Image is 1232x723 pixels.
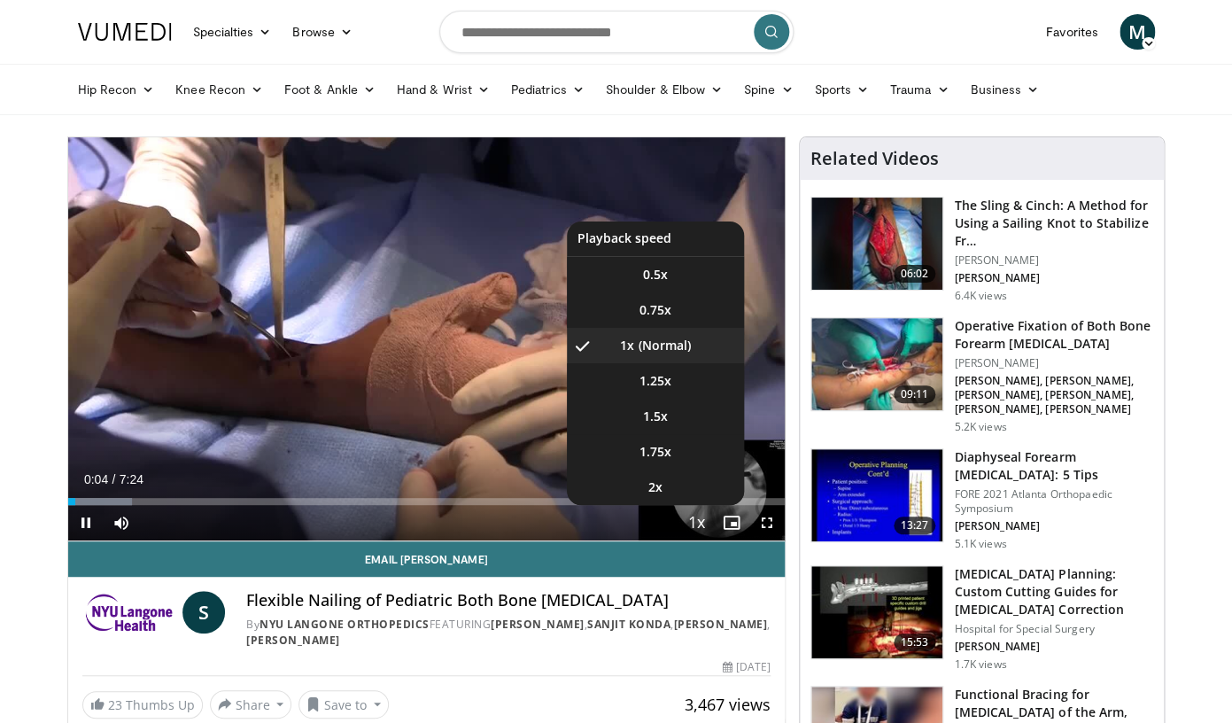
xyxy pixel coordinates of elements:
[811,449,942,541] img: 181f810e-e302-4326-8cf4-6288db1a84a7.150x105_q85_crop-smart_upscale.jpg
[260,617,430,632] a: NYU Langone Orthopedics
[811,566,942,658] img: ef1ff9dc-8cab-41d4-8071-6836865bb527.150x105_q85_crop-smart_upscale.jpg
[954,374,1153,416] p: [PERSON_NAME], [PERSON_NAME], [PERSON_NAME], [PERSON_NAME], [PERSON_NAME], [PERSON_NAME]
[954,253,1153,268] p: [PERSON_NAME]
[954,565,1153,618] h3: [MEDICAL_DATA] Planning: Custom Cutting Guides for [MEDICAL_DATA] Correction
[954,657,1006,672] p: 1.7K views
[68,505,104,540] button: Pause
[439,11,794,53] input: Search topics, interventions
[82,691,203,719] a: 23 Thumbs Up
[643,266,668,284] span: 0.5x
[810,565,1153,672] a: 15:53 [MEDICAL_DATA] Planning: Custom Cutting Guides for [MEDICAL_DATA] Correction Hospital for S...
[246,591,771,610] h4: Flexible Nailing of Pediatric Both Bone [MEDICAL_DATA]
[678,505,714,540] button: Playback Rate
[1120,14,1155,50] a: M
[587,617,670,632] a: Sanjit Konda
[810,448,1153,551] a: 13:27 Diaphyseal Forearm [MEDICAL_DATA]: 5 Tips FORE 2021 Atlanta Orthopaedic Symposium [PERSON_N...
[894,634,936,651] span: 15:53
[120,472,143,486] span: 7:24
[954,271,1153,285] p: [PERSON_NAME]
[165,72,274,107] a: Knee Recon
[673,617,767,632] a: [PERSON_NAME]
[894,265,936,283] span: 06:02
[648,478,662,496] span: 2x
[68,541,786,577] a: Email [PERSON_NAME]
[733,72,803,107] a: Spine
[954,640,1153,654] p: [PERSON_NAME]
[749,505,785,540] button: Fullscreen
[639,301,671,319] span: 0.75x
[595,72,733,107] a: Shoulder & Elbow
[811,318,942,410] img: 7d404c1d-e45c-4eef-a528-7844dcf56ac7.150x105_q85_crop-smart_upscale.jpg
[643,408,668,425] span: 1.5x
[182,591,225,634] a: S
[500,72,595,107] a: Pediatrics
[78,23,172,41] img: VuMedi Logo
[620,337,634,354] span: 1x
[68,498,786,505] div: Progress Bar
[491,617,585,632] a: [PERSON_NAME]
[274,72,386,107] a: Foot & Ankle
[954,537,1006,551] p: 5.1K views
[954,448,1153,484] h3: Diaphyseal Forearm [MEDICAL_DATA]: 5 Tips
[104,505,139,540] button: Mute
[298,690,389,719] button: Save to
[68,137,786,541] video-js: Video Player
[282,14,363,50] a: Browse
[810,148,938,169] h4: Related Videos
[954,519,1153,533] p: [PERSON_NAME]
[954,317,1153,353] h3: Operative Fixation of Both Bone Forearm [MEDICAL_DATA]
[386,72,500,107] a: Hand & Wrist
[182,14,283,50] a: Specialties
[723,659,771,675] div: [DATE]
[1035,14,1109,50] a: Favorites
[811,198,942,290] img: 7469cecb-783c-4225-a461-0115b718ad32.150x105_q85_crop-smart_upscale.jpg
[954,356,1153,370] p: [PERSON_NAME]
[82,591,175,634] img: NYU Langone Orthopedics
[112,472,116,486] span: /
[639,372,671,390] span: 1.25x
[954,420,1006,434] p: 5.2K views
[108,696,122,713] span: 23
[84,472,108,486] span: 0:04
[954,197,1153,250] h3: The Sling & Cinch: A Method for Using a Sailing Knot to Stabilize Fr…
[954,487,1153,516] p: FORE 2021 Atlanta Orthopaedic Symposium
[894,517,936,534] span: 13:27
[894,385,936,403] span: 09:11
[246,633,340,648] a: [PERSON_NAME]
[685,694,771,715] span: 3,467 views
[954,289,1006,303] p: 6.4K views
[210,690,292,719] button: Share
[954,622,1153,636] p: Hospital for Special Surgery
[959,72,1050,107] a: Business
[879,72,960,107] a: Trauma
[803,72,879,107] a: Sports
[714,505,749,540] button: Enable picture-in-picture mode
[246,617,771,649] div: By FEATURING , , ,
[639,443,671,461] span: 1.75x
[810,197,1153,303] a: 06:02 The Sling & Cinch: A Method for Using a Sailing Knot to Stabilize Fr… [PERSON_NAME] [PERSON...
[810,317,1153,434] a: 09:11 Operative Fixation of Both Bone Forearm [MEDICAL_DATA] [PERSON_NAME] [PERSON_NAME], [PERSON...
[67,72,166,107] a: Hip Recon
